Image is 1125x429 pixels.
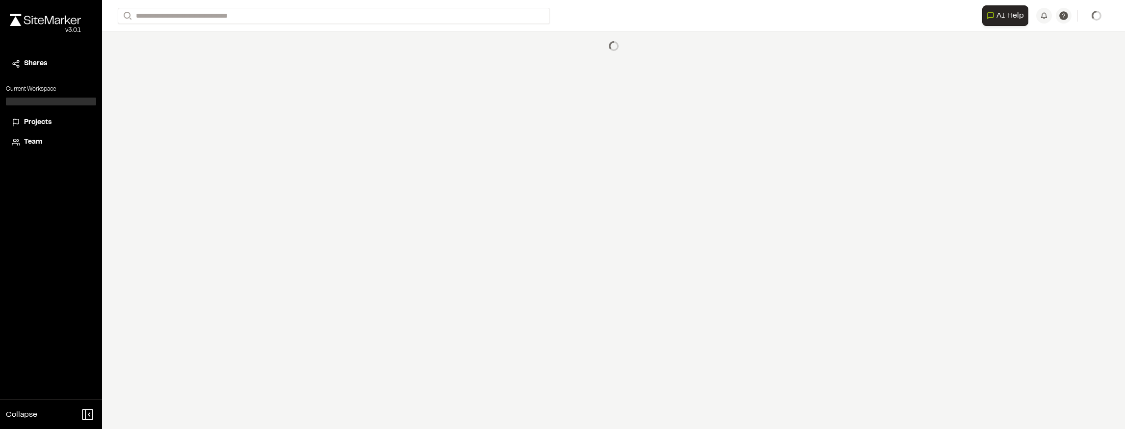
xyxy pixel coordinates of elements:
button: Search [118,8,135,24]
p: Current Workspace [6,85,96,94]
span: Shares [24,58,47,69]
a: Team [12,137,90,148]
span: Collapse [6,409,37,421]
img: rebrand.png [10,14,81,26]
button: Open AI Assistant [982,5,1028,26]
div: Open AI Assistant [982,5,1032,26]
a: Projects [12,117,90,128]
span: Team [24,137,42,148]
a: Shares [12,58,90,69]
span: AI Help [996,10,1024,22]
span: Projects [24,117,52,128]
div: Oh geez...please don't... [10,26,81,35]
